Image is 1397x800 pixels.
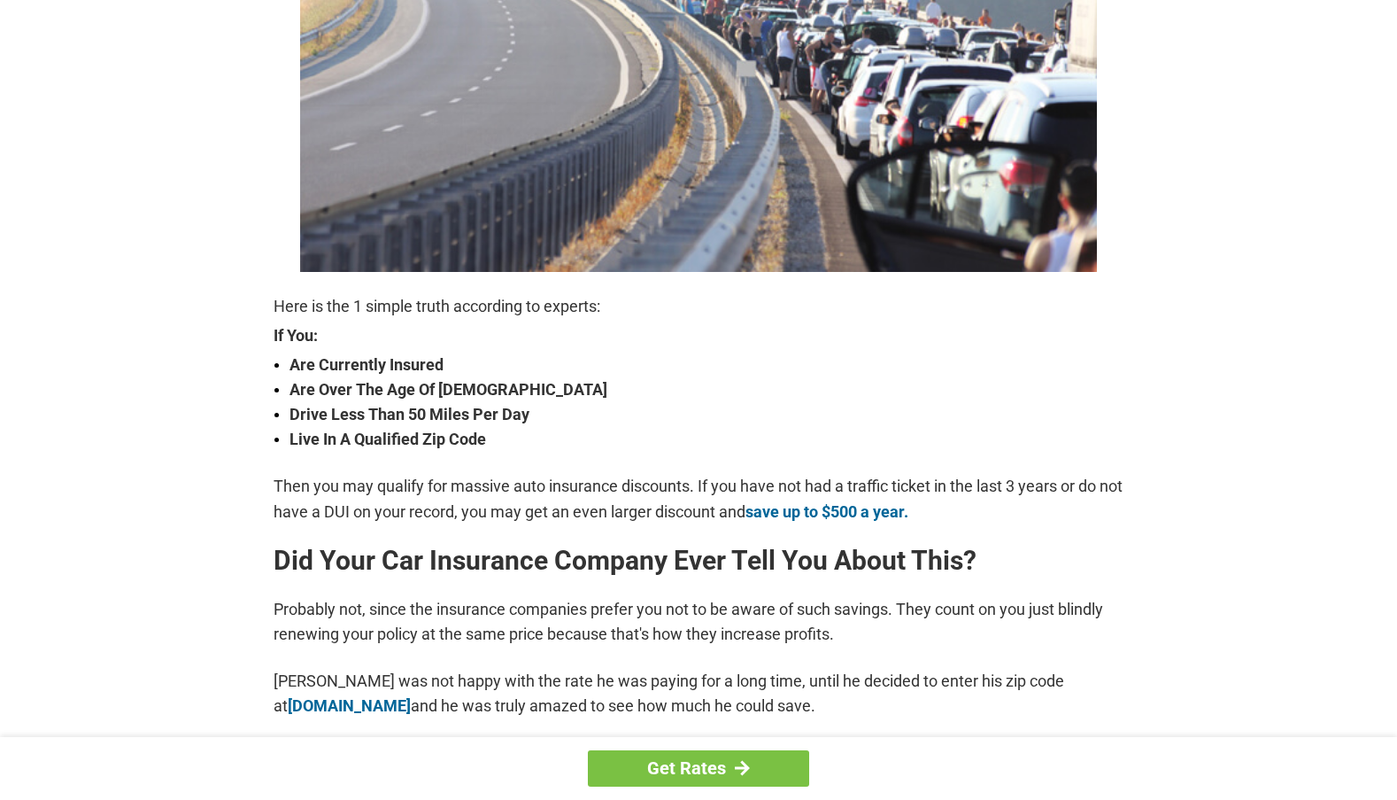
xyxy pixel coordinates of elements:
strong: Live In A Qualified Zip Code [289,427,1123,452]
p: Probably not, since the insurance companies prefer you not to be aware of such savings. They coun... [274,597,1123,647]
a: [DOMAIN_NAME] [288,696,411,715]
a: Get Rates [588,750,809,787]
strong: Are Currently Insured [289,353,1123,377]
strong: Are Over The Age Of [DEMOGRAPHIC_DATA] [289,377,1123,402]
h2: Did Your Car Insurance Company Ever Tell You About This? [274,547,1123,575]
a: save up to $500 a year. [745,502,908,521]
strong: Drive Less Than 50 Miles Per Day [289,402,1123,427]
p: Then you may qualify for massive auto insurance discounts. If you have not had a traffic ticket i... [274,474,1123,524]
strong: If You: [274,328,1123,344]
p: Here is the 1 simple truth according to experts: [274,294,1123,319]
p: [PERSON_NAME] was not happy with the rate he was paying for a long time, until he decided to ente... [274,669,1123,718]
